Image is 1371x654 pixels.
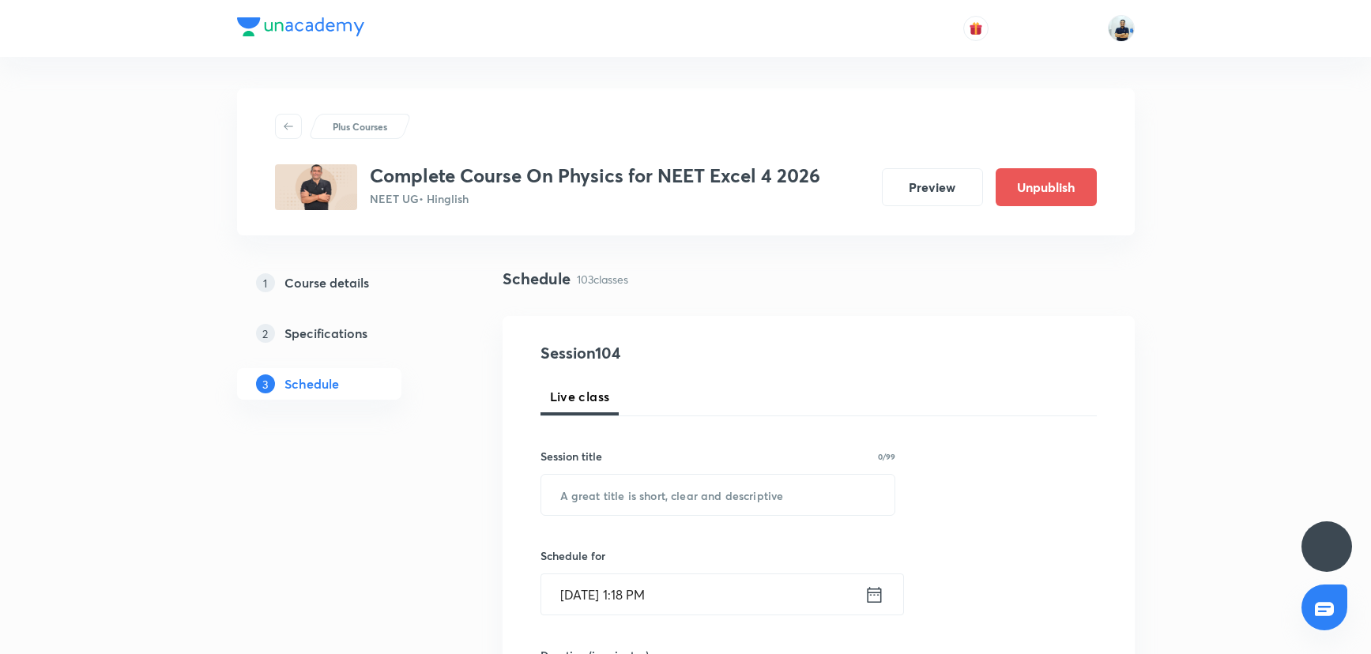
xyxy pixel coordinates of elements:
[237,17,364,36] img: Company Logo
[284,324,367,343] h5: Specifications
[1317,537,1336,556] img: ttu
[237,17,364,40] a: Company Logo
[541,475,895,515] input: A great title is short, clear and descriptive
[237,318,452,349] a: 2Specifications
[540,547,896,564] h6: Schedule for
[370,164,820,187] h3: Complete Course On Physics for NEET Excel 4 2026
[275,164,357,210] img: ed0be7816c234b528dd91dd04d1ecf6c.jpg
[256,324,275,343] p: 2
[503,267,571,291] h4: Schedule
[963,16,989,41] button: avatar
[577,271,628,288] p: 103 classes
[550,387,610,406] span: Live class
[237,267,452,299] a: 1Course details
[256,374,275,393] p: 3
[540,341,829,365] h4: Session 104
[284,273,369,292] h5: Course details
[333,119,387,133] p: Plus Courses
[284,374,339,393] h5: Schedule
[1108,15,1135,42] img: URVIK PATEL
[256,273,275,292] p: 1
[996,168,1097,206] button: Unpublish
[882,168,983,206] button: Preview
[540,448,602,464] h6: Session title
[969,21,983,36] img: avatar
[878,453,895,460] p: 0/99
[370,190,820,207] p: NEET UG • Hinglish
